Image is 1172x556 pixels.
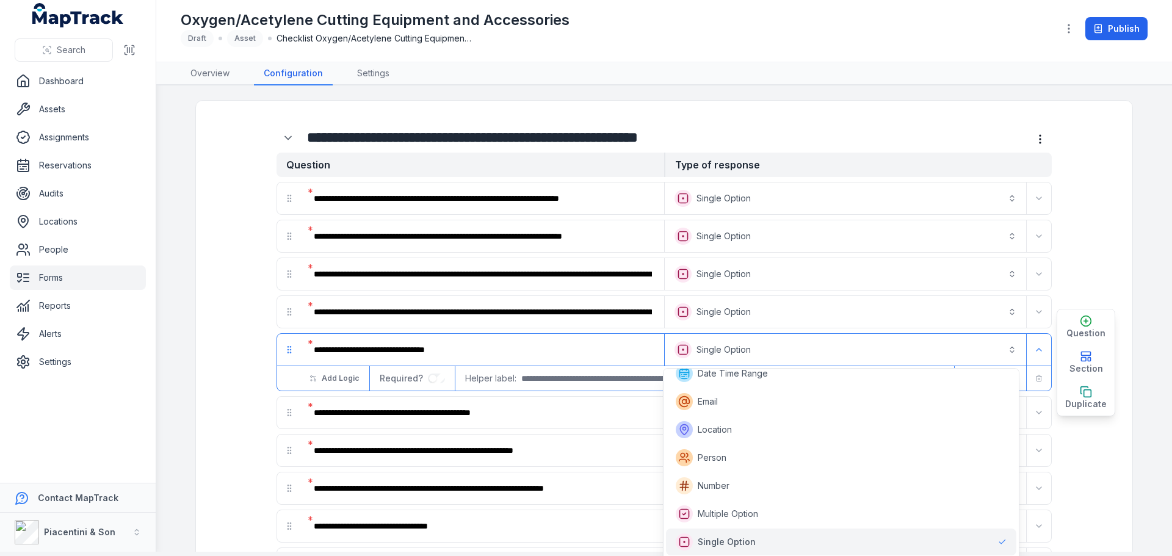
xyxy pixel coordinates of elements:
span: Helper label: [465,372,516,385]
button: Question [1057,309,1115,345]
button: Single Option [667,336,1024,363]
input: :re3:-form-item-label [428,374,445,383]
span: Email [698,395,718,408]
span: Question [1066,327,1105,339]
span: Add Logic [322,374,359,383]
span: Person [698,452,726,464]
button: Duplicate [1057,380,1115,416]
span: Multiple Option [698,508,758,520]
span: Date Time Range [698,367,768,380]
span: Number [698,480,729,492]
span: Single Option [698,536,756,548]
span: Location [698,424,732,436]
span: Required? [380,373,428,383]
button: Add Logic [302,368,367,389]
span: Section [1069,363,1103,375]
button: Section [1057,345,1115,380]
span: Duplicate [1065,398,1107,410]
